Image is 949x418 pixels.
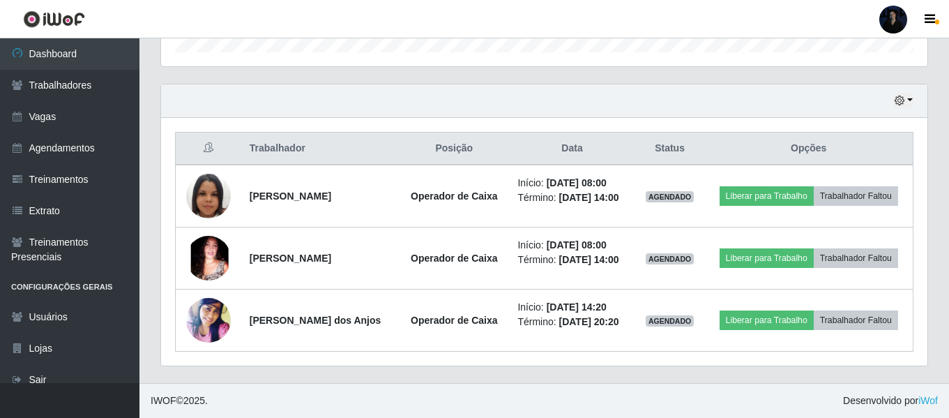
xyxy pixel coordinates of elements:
li: Término: [517,191,626,205]
li: Início: [517,238,626,253]
li: Início: [517,300,626,315]
button: Trabalhador Faltou [814,311,898,330]
li: Início: [517,176,626,191]
strong: Operador de Caixa [411,253,498,264]
a: iWof [918,395,938,406]
span: © 2025 . [151,394,208,408]
button: Liberar para Trabalho [720,311,814,330]
time: [DATE] 14:20 [547,301,607,313]
time: [DATE] 08:00 [547,239,607,251]
strong: [PERSON_NAME] [250,191,331,202]
span: AGENDADO [646,253,694,264]
strong: Operador de Caixa [411,315,498,326]
button: Trabalhador Faltou [814,186,898,206]
th: Trabalhador [241,133,399,165]
span: Desenvolvido por [843,394,938,408]
button: Liberar para Trabalho [720,186,814,206]
img: 1742864590571.jpeg [186,236,231,281]
img: CoreUI Logo [23,10,85,28]
th: Status [635,133,705,165]
img: 1753040270592.jpeg [186,156,231,236]
img: 1685320572909.jpeg [186,294,231,347]
th: Posição [399,133,509,165]
th: Opções [704,133,913,165]
span: IWOF [151,395,176,406]
time: [DATE] 08:00 [547,177,607,188]
button: Trabalhador Faltou [814,248,898,268]
time: [DATE] 14:00 [559,192,619,203]
span: AGENDADO [646,191,694,202]
th: Data [509,133,635,165]
li: Término: [517,315,626,329]
strong: [PERSON_NAME] dos Anjos [250,315,381,326]
li: Término: [517,253,626,267]
time: [DATE] 14:00 [559,254,619,265]
strong: Operador de Caixa [411,191,498,202]
strong: [PERSON_NAME] [250,253,331,264]
button: Liberar para Trabalho [720,248,814,268]
time: [DATE] 20:20 [559,316,619,327]
span: AGENDADO [646,315,694,327]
